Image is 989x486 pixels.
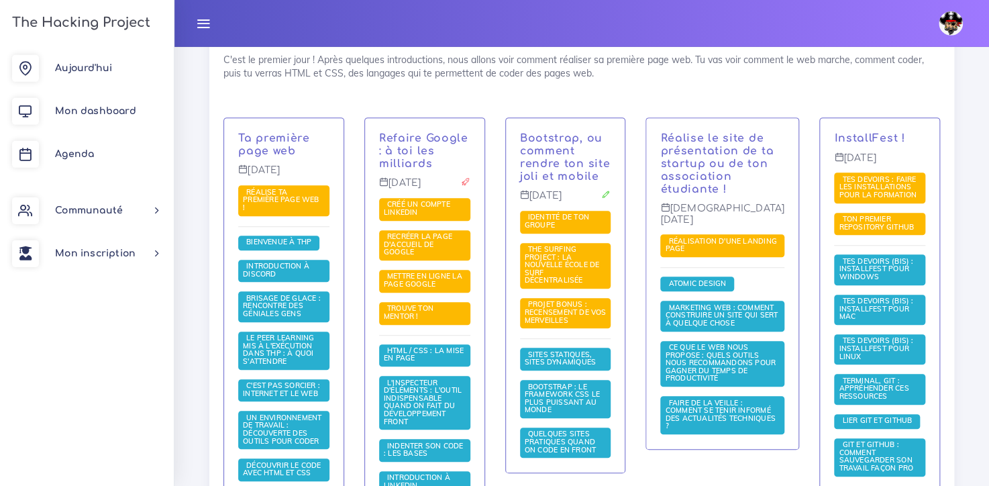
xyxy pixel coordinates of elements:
span: Aujourd'hui [55,63,112,73]
span: C'est pas sorcier : internet et le web [243,381,321,398]
a: Tes devoirs : faire les installations pour la formation [839,175,920,200]
span: Sites statiques, sites dynamiques [525,350,599,367]
a: Réalise ta première page web ! [243,187,319,212]
span: Introduction à Discord [243,261,309,279]
a: Identité de ton groupe [525,213,589,230]
span: Mon inscription [55,248,136,258]
a: Trouve ton mentor ! [384,304,433,322]
span: Identité de ton groupe [525,212,589,230]
a: Réalise le site de présentation de ta startup ou de ton association étudiante ! [660,132,774,195]
a: HTML / CSS : la mise en page [384,346,464,364]
span: HTML / CSS : la mise en page [384,346,464,363]
span: PROJET BONUS : recensement de vos merveilles [525,299,607,324]
span: Mettre en ligne la page Google [384,271,462,289]
span: Brisage de glace : rencontre des géniales gens [243,293,321,318]
h3: The Hacking Project [8,15,150,30]
a: Terminal, Git : appréhender ces ressources [839,377,908,401]
span: Indenter son code : les bases [384,441,464,458]
span: Git et GitHub : comment sauvegarder son travail façon pro [839,440,917,473]
span: Marketing web : comment construire un site qui sert à quelque chose [665,303,778,328]
a: Bootstrap, ou comment rendre ton site joli et mobile [520,132,611,182]
span: Agenda [55,149,94,159]
a: Refaire Google : à toi les milliards [379,132,468,170]
a: Réalisation d'une landing page [665,237,776,254]
span: Trouve ton mentor ! [384,303,433,321]
p: [DATE] [238,164,329,186]
span: Tes devoirs (bis) : Installfest pour Linux [839,336,913,360]
span: Mon dashboard [55,106,136,116]
a: Tes devoirs (bis) : Installfest pour Windows [839,257,913,282]
span: Créé un compte LinkedIn [384,199,450,217]
a: Découvrir le code avec HTML et CSS [243,461,321,479]
a: Indenter son code : les bases [384,442,464,459]
a: Lier Git et Github [839,416,915,426]
a: Recréer la page d'accueil de Google [384,232,452,257]
a: InstallFest ! [834,132,905,144]
a: Bootstrap : le framework CSS le plus puissant au monde [525,382,600,415]
span: Tes devoirs (bis) : Installfest pour Windows [839,256,913,281]
span: Réalisation d'une landing page [665,236,776,254]
a: L'inspecteur d'éléments : l'outil indispensable quand on fait du développement front [384,378,462,426]
span: Tes devoirs (bis) : Installfest pour MAC [839,296,913,321]
p: [DATE] [520,190,611,211]
span: Découvrir le code avec HTML et CSS [243,460,321,478]
p: [DATE] [379,177,470,199]
a: Le Peer learning mis à l'exécution dans THP : à quoi s'attendre [243,334,314,367]
img: avatar [939,11,963,36]
a: Git et GitHub : comment sauvegarder son travail façon pro [839,440,917,473]
a: The Surfing Project : la nouvelle école de surf décentralisée [525,245,600,285]
span: Lier Git et Github [839,416,915,425]
a: Faire de la veille : comment se tenir informé des actualités techniques ? [665,398,775,431]
a: Sites statiques, sites dynamiques [525,350,599,368]
span: The Surfing Project : la nouvelle école de surf décentralisée [525,244,600,285]
a: C'est pas sorcier : internet et le web [243,381,321,399]
a: Tes devoirs (bis) : Installfest pour MAC [839,297,913,322]
a: Ce que le web nous propose : quels outils nous recommandons pour gagner du temps de productivité [665,343,776,383]
span: Le Peer learning mis à l'exécution dans THP : à quoi s'attendre [243,333,314,366]
p: [DATE] [834,152,925,174]
span: Ton premier repository GitHub [839,214,917,232]
a: Ta première page web [238,132,310,157]
span: Ce que le web nous propose : quels outils nous recommandons pour gagner du temps de productivité [665,342,776,383]
span: Recréer la page d'accueil de Google [384,232,452,256]
a: Quelques sites pratiques quand on code en front [525,430,599,454]
a: Brisage de glace : rencontre des géniales gens [243,294,321,319]
a: PROJET BONUS : recensement de vos merveilles [525,300,607,325]
a: Créé un compte LinkedIn [384,200,450,217]
span: Tes devoirs : faire les installations pour la formation [839,175,920,199]
a: Ton premier repository GitHub [839,215,917,232]
a: Bienvenue à THP [243,238,315,247]
p: [DEMOGRAPHIC_DATA][DATE] [660,203,784,236]
span: Communauté [55,205,123,215]
a: Mettre en ligne la page Google [384,272,462,289]
span: Bienvenue à THP [243,237,315,246]
a: Marketing web : comment construire un site qui sert à quelque chose [665,303,778,328]
a: Un environnement de travail : découverte des outils pour coder [243,414,323,446]
a: Atomic Design [665,279,729,288]
a: Introduction à Discord [243,262,309,279]
a: Tes devoirs (bis) : Installfest pour Linux [839,336,913,361]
